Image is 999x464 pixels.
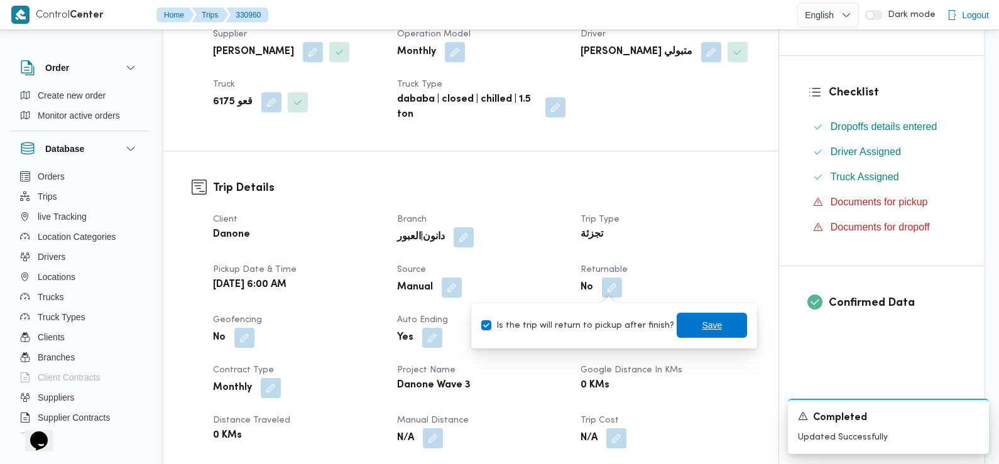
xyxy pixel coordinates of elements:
b: Manual [397,280,433,295]
button: 330960 [226,8,268,23]
p: Updated Successfully [798,431,979,444]
span: Trucks [38,289,63,305]
h3: Checklist [829,84,956,101]
span: Documents for dropoff [831,222,930,232]
b: دانون|العبور [397,230,445,245]
b: تجزئة [581,227,603,242]
button: Order [20,60,138,75]
span: Branch [397,215,427,224]
span: Source [397,266,426,274]
button: live Tracking [15,207,143,227]
span: Clients [38,330,65,345]
span: Project Name [397,366,456,374]
img: X8yXhbKr1z7QwAAAABJRU5ErkJggg== [11,6,30,24]
h3: Database [45,141,84,156]
span: Truck Assigned [831,171,899,182]
label: Is the trip will return to pickup after finish? [481,318,674,333]
span: Client Contracts [38,370,101,385]
b: قعو 6175 [213,95,253,110]
span: Supplier Contracts [38,410,110,425]
span: Truck Assigned [831,170,899,185]
button: Drivers [15,247,143,267]
span: Geofencing [213,316,262,324]
b: 0 KMs [213,428,242,443]
span: Pickup date & time [213,266,297,274]
span: Orders [38,169,65,184]
b: N/A [397,431,414,446]
span: Truck Types [38,310,85,325]
span: Location Categories [38,229,116,244]
span: Drivers [38,249,65,264]
button: Documents for dropoff [808,217,956,237]
button: Monitor active orders [15,105,143,126]
span: Returnable [581,266,628,274]
h3: Confirmed Data [829,294,956,311]
b: Center [70,11,104,20]
b: N/A [581,431,598,446]
button: Clients [15,327,143,347]
button: Supplier Contracts [15,407,143,428]
span: Logout [962,8,989,23]
button: Trips [15,186,143,207]
span: Save [702,318,722,333]
span: Suppliers [38,390,74,405]
button: Suppliers [15,387,143,407]
button: Client Contracts [15,367,143,387]
span: Manual Distance [397,416,469,424]
h3: Order [45,60,69,75]
button: Database [20,141,138,156]
span: Dark mode [883,10,936,20]
span: Trip Type [581,215,620,224]
span: Documents for pickup [831,197,928,207]
button: Documents for pickup [808,192,956,212]
button: Driver Assigned [808,142,956,162]
span: live Tracking [38,209,87,224]
b: Danone [213,227,250,242]
span: Auto Ending [397,316,448,324]
button: Save [677,313,747,338]
b: No [581,280,593,295]
button: Branches [15,347,143,367]
span: Operation Model [397,30,471,38]
span: Driver Assigned [831,146,901,157]
span: Dropoffs details entered [831,121,937,132]
div: Order [10,85,148,131]
iframe: chat widget [13,414,53,451]
span: Locations [38,269,75,284]
button: Logout [942,3,994,28]
button: Orders [15,166,143,186]
span: Driver Assigned [831,144,901,159]
span: Create new order [38,88,106,103]
button: Devices [15,428,143,448]
button: Location Categories [15,227,143,247]
button: Truck Assigned [808,167,956,187]
span: Documents for dropoff [831,220,930,235]
div: Database [10,166,148,438]
b: [PERSON_NAME] [213,45,294,60]
button: Create new order [15,85,143,105]
b: dababa | closed | chilled | 1.5 ton [397,92,537,122]
span: Branches [38,350,75,365]
span: Google distance in KMs [581,366,682,374]
button: Dropoffs details entered [808,117,956,137]
b: Monthly [397,45,436,60]
b: Yes [397,330,413,345]
b: [DATE] 6:00 AM [213,278,287,293]
span: Documents for pickup [831,195,928,210]
span: Client [213,215,237,224]
b: Danone Wave 3 [397,378,471,393]
span: Supplier [213,30,247,38]
span: Distance Traveled [213,416,290,424]
span: Monitor active orders [38,108,120,123]
span: Driver [581,30,606,38]
button: Trucks [15,287,143,307]
span: Trips [38,189,57,204]
b: No [213,330,226,345]
b: Monthly [213,380,252,396]
b: [PERSON_NAME] متبولي [581,45,692,60]
button: Home [156,8,194,23]
span: Dropoffs details entered [831,119,937,134]
h3: Trip Details [213,180,750,197]
button: Locations [15,267,143,287]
